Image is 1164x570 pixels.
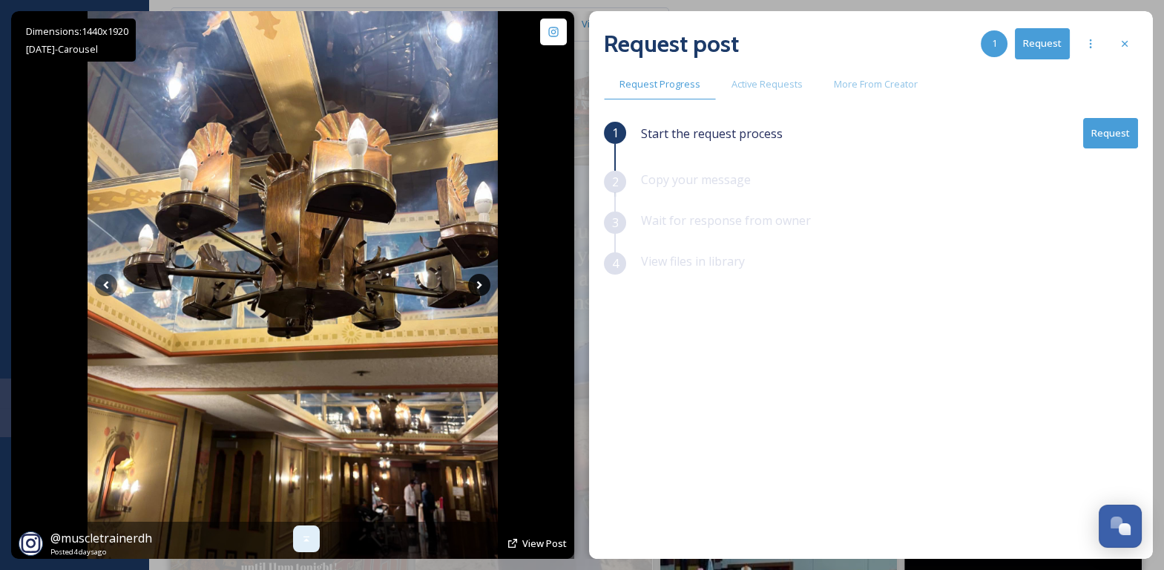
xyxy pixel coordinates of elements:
[604,26,739,62] h2: Request post
[612,255,619,272] span: 4
[619,77,700,91] span: Request Progress
[992,36,997,50] span: 1
[641,253,745,269] span: View files in library
[50,529,152,547] a: @muscletrainerdh
[641,212,811,229] span: Wait for response from owner
[612,214,619,232] span: 3
[522,537,567,551] a: View Post
[1015,28,1070,59] button: Request
[26,24,128,38] span: Dimensions: 1440 x 1920
[50,547,152,557] span: Posted 4 days ago
[26,42,98,56] span: [DATE] - Carousel
[641,171,751,188] span: Copy your message
[612,124,619,142] span: 1
[1099,505,1142,548] button: Open Chat
[834,77,918,91] span: More From Creator
[1083,118,1138,148] button: Request
[50,530,152,546] span: @ muscletrainerdh
[731,77,803,91] span: Active Requests
[612,173,619,191] span: 2
[88,11,499,559] img: The pinnacle of our Labor Day road trip to Michigan was brunch at Zehnder’s, a restaurant in Fran...
[641,125,783,142] span: Start the request process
